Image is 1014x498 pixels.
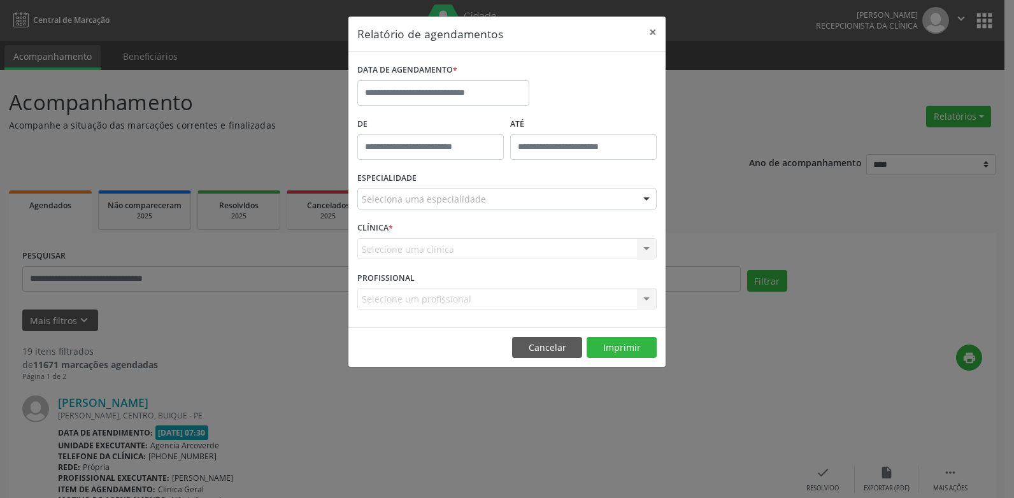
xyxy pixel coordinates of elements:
label: PROFISSIONAL [357,268,415,288]
label: DATA DE AGENDAMENTO [357,60,457,80]
button: Imprimir [587,337,657,359]
label: ESPECIALIDADE [357,169,417,189]
button: Close [640,17,666,48]
span: Seleciona uma especialidade [362,192,486,206]
label: CLÍNICA [357,218,393,238]
label: ATÉ [510,115,657,134]
h5: Relatório de agendamentos [357,25,503,42]
label: De [357,115,504,134]
button: Cancelar [512,337,582,359]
